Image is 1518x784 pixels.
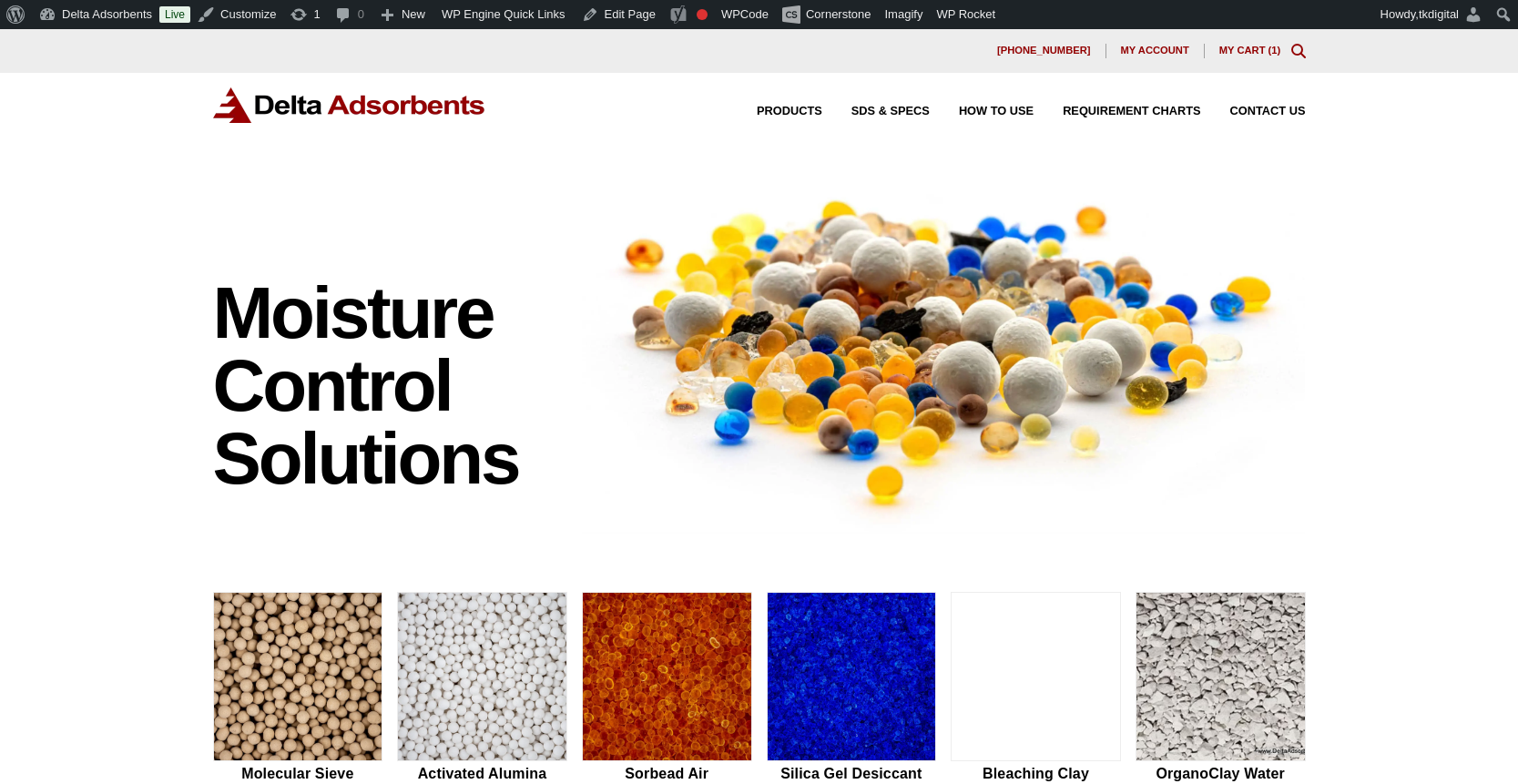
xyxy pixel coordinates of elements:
h2: Molecular Sieve [213,765,383,782]
a: Live [159,6,190,23]
span: Products [757,106,822,117]
span: How to Use [959,106,1034,117]
a: [PHONE_NUMBER] [983,44,1106,58]
a: How to Use [930,106,1034,117]
img: Image [582,167,1306,534]
a: My account [1106,44,1205,58]
h2: Silica Gel Desiccant [767,765,937,782]
div: Focus keyphrase not set [697,9,708,20]
div: Toggle Modal Content [1291,44,1306,58]
a: Products [728,106,822,117]
a: SDS & SPECS [822,106,930,117]
span: SDS & SPECS [851,106,930,117]
span: 1 [1271,45,1277,56]
h1: Moisture Control Solutions [213,277,565,495]
img: Delta Adsorbents [213,87,486,123]
span: tkdigital [1419,7,1459,21]
h2: Sorbead Air [582,765,752,782]
span: Requirement Charts [1063,106,1200,117]
h2: Activated Alumina [397,765,567,782]
h2: Bleaching Clay [951,765,1121,782]
span: [PHONE_NUMBER] [997,46,1091,56]
span: Contact Us [1230,106,1306,117]
a: My Cart (1) [1219,45,1281,56]
a: Contact Us [1201,106,1306,117]
a: Requirement Charts [1034,106,1200,117]
span: My account [1121,46,1189,56]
